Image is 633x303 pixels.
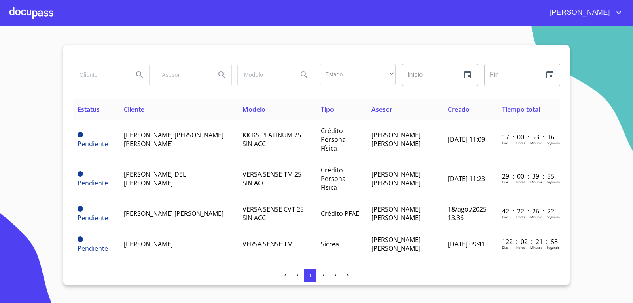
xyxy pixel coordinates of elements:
span: [PERSON_NAME] [544,6,614,19]
button: Search [212,65,231,84]
span: [PERSON_NAME] [PERSON_NAME] [PERSON_NAME] [124,131,224,148]
span: Tiempo total [502,105,540,114]
p: Horas [516,141,525,145]
p: Segundos [547,215,561,219]
button: 1 [304,269,316,282]
p: Dias [502,215,508,219]
span: VERSA SENSE TM [243,240,293,248]
p: 29 : 00 : 39 : 55 [502,172,555,181]
p: Dias [502,245,508,250]
p: Dias [502,141,508,145]
span: [DATE] 11:09 [448,135,485,144]
span: Crédito PFAE [321,209,359,218]
span: [PERSON_NAME] [PERSON_NAME] [124,209,224,218]
span: [PERSON_NAME] [PERSON_NAME] [371,170,421,187]
span: 18/ago./2025 13:36 [448,205,487,222]
span: [PERSON_NAME] [PERSON_NAME] [371,205,421,222]
span: VERSA SENSE TM 25 SIN ACC [243,170,301,187]
p: 122 : 02 : 21 : 58 [502,237,555,246]
button: Search [295,65,314,84]
p: Minutos [530,180,542,184]
span: Pendiente [78,206,83,212]
p: Dias [502,180,508,184]
button: 2 [316,269,329,282]
p: Minutos [530,215,542,219]
p: Minutos [530,141,542,145]
p: 17 : 00 : 53 : 16 [502,133,555,141]
span: Crédito Persona Física [321,126,346,152]
span: Asesor [371,105,392,114]
p: Segundos [547,141,561,145]
p: Segundos [547,245,561,250]
span: Pendiente [78,213,108,222]
span: Pendiente [78,132,83,137]
span: [DATE] 11:23 [448,174,485,183]
p: Horas [516,245,525,250]
span: Modelo [243,105,265,114]
span: [DATE] 09:41 [448,240,485,248]
span: [PERSON_NAME] [124,240,173,248]
p: Horas [516,215,525,219]
span: Pendiente [78,139,108,148]
span: 2 [321,273,324,278]
span: [PERSON_NAME] DEL [PERSON_NAME] [124,170,186,187]
span: Pendiente [78,171,83,177]
span: Crédito Persona Física [321,166,346,192]
span: [PERSON_NAME] [PERSON_NAME] [371,235,421,253]
input: search [73,64,127,86]
span: Pendiente [78,244,108,253]
input: search [155,64,209,86]
span: Pendiente [78,236,83,242]
p: 42 : 22 : 26 : 22 [502,207,555,215]
button: Search [130,65,149,84]
input: search [238,64,292,86]
p: Horas [516,180,525,184]
p: Minutos [530,245,542,250]
span: Estatus [78,105,100,114]
span: Cliente [124,105,144,114]
span: KICKS PLATINUM 25 SIN ACC [243,131,301,148]
p: Segundos [547,180,561,184]
button: account of current user [544,6,624,19]
span: VERSA SENSE CVT 25 SIN ACC [243,205,304,222]
span: Pendiente [78,179,108,187]
span: Creado [448,105,470,114]
span: 1 [309,273,311,278]
span: [PERSON_NAME] [PERSON_NAME] [371,131,421,148]
span: Sicrea [321,240,339,248]
span: Tipo [321,105,334,114]
div: ​ [320,64,396,85]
